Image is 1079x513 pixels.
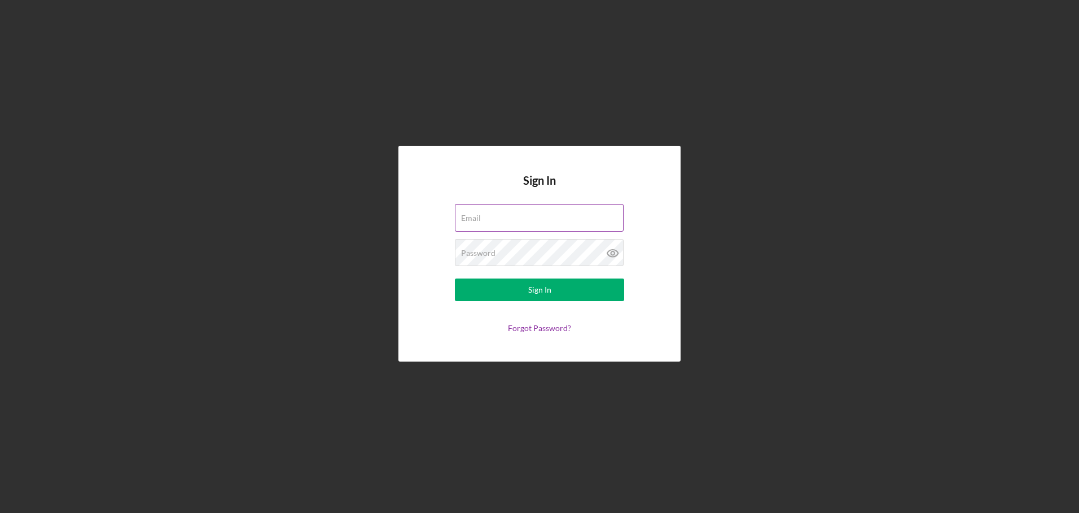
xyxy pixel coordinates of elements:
label: Password [461,249,495,258]
button: Sign In [455,279,624,301]
a: Forgot Password? [508,323,571,333]
div: Sign In [528,279,551,301]
label: Email [461,214,481,223]
h4: Sign In [523,174,556,204]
